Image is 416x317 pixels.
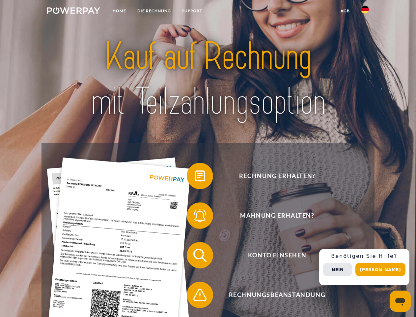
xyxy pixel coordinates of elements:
div: Schnellhilfe [319,249,409,285]
a: agb [335,5,355,17]
img: qb_search.svg [192,247,208,264]
button: Mahnung erhalten? [187,202,358,229]
button: Konto einsehen [187,242,358,268]
a: DIE RECHNUNG [132,5,177,17]
img: logo-powerpay-white.svg [47,7,100,14]
button: Nein [323,263,352,276]
span: Mahnung erhalten? [196,202,358,229]
span: Rechnungsbeanstandung [196,282,358,308]
button: Rechnungsbeanstandung [187,282,358,308]
a: SUPPORT [177,5,208,17]
img: title-powerpay_de.svg [63,32,353,126]
button: [PERSON_NAME] [355,263,405,276]
h3: Benötigen Sie Hilfe? [323,253,405,260]
a: Home [107,5,132,17]
iframe: Schaltfläche zum Öffnen des Messaging-Fensters [390,291,411,312]
img: de [361,6,369,14]
img: qb_bell.svg [192,207,208,224]
button: Rechnung erhalten? [187,163,358,189]
img: qb_bill.svg [192,168,208,184]
img: qb_warning.svg [192,287,208,303]
span: Rechnung erhalten? [196,163,358,189]
span: Konto einsehen [196,242,358,268]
